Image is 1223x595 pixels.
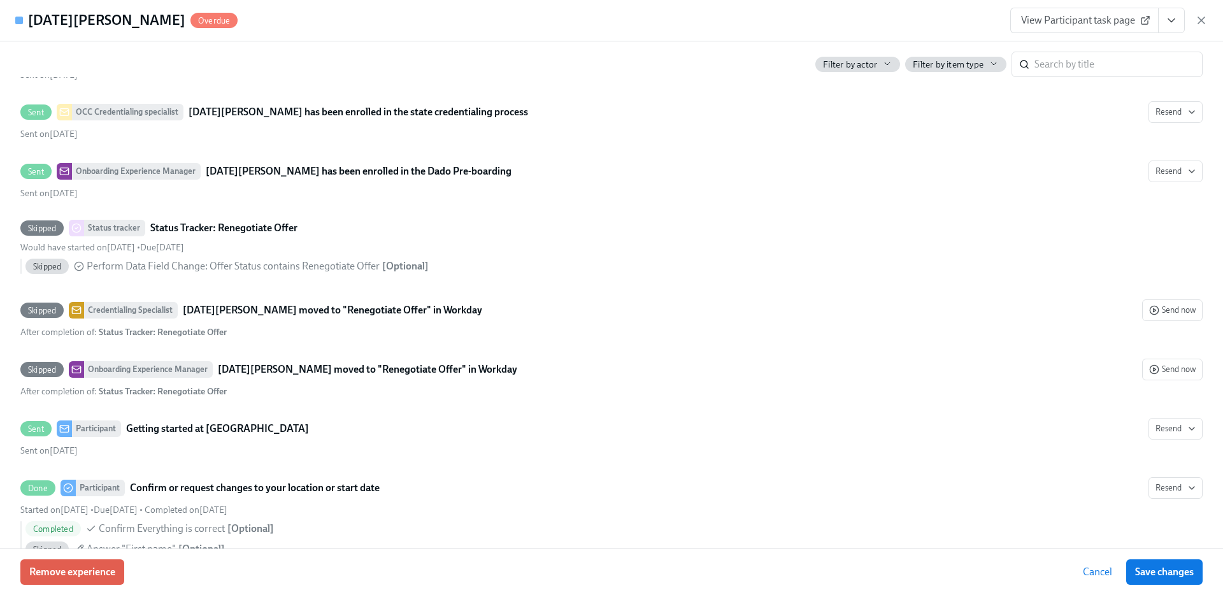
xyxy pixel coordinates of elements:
div: • • [20,504,227,516]
span: Friday, August 15th 2025, 7:02 am [145,505,227,515]
div: • [20,241,184,254]
span: Done [20,484,55,493]
button: Filter by actor [815,57,900,72]
span: Send now [1149,304,1196,317]
span: Friday, August 8th 2025, 9:51 am [20,129,78,140]
button: Cancel [1074,559,1121,585]
span: Filter by item type [913,59,983,71]
button: Remove experience [20,559,124,585]
button: SentOnboarding Experience Manager[DATE][PERSON_NAME] has been enrolled in the Dado Pre-boardingSe... [1148,161,1203,182]
button: View task page [1158,8,1185,33]
span: Answer "First name" [87,542,176,556]
span: Send now [1149,363,1196,376]
span: Resend [1155,106,1196,118]
span: Resend [1155,422,1196,435]
span: Saturday, August 9th 2025, 7:01 am [20,445,78,456]
span: Saturday, August 9th 2025, 7:00 am [140,242,184,253]
span: Resend [1155,165,1196,178]
span: Remove experience [29,566,115,578]
strong: [DATE][PERSON_NAME] has been enrolled in the Dado Pre-boarding [206,164,511,179]
div: Credentialing Specialist [84,302,178,319]
span: Overdue [190,16,238,25]
span: Skipped [25,545,69,554]
strong: Status Tracker: Renegotiate Offer [150,220,297,236]
h4: [DATE][PERSON_NAME] [28,11,185,30]
strong: [DATE][PERSON_NAME] moved to "Renegotiate Offer" in Workday [183,303,482,318]
span: Skipped [20,365,64,375]
button: Filter by item type [905,57,1006,72]
strong: Confirm or request changes to your location or start date [130,480,380,496]
span: Saturday, August 9th 2025, 7:01 am [20,505,89,515]
button: SkippedOnboarding Experience Manager[DATE][PERSON_NAME] moved to "Renegotiate Offer" in WorkdayAf... [1142,359,1203,380]
strong: Status Tracker: Renegotiate Offer [99,386,227,397]
span: Sent [20,108,52,117]
div: [ Optional ] [227,522,274,536]
span: Offer Status contains Renegotiate Offer [210,260,380,272]
div: Onboarding Experience Manager [84,361,213,378]
span: Skipped [20,224,64,233]
span: View Participant task page [1021,14,1148,27]
div: OCC Credentialing specialist [72,104,183,120]
div: Onboarding Experience Manager [72,163,201,180]
button: SentOCC Credentialing specialist[DATE][PERSON_NAME] has been enrolled in the state credentialing ... [1148,101,1203,123]
span: Perform Data Field Change : [87,259,380,273]
span: Completed [25,524,81,534]
button: SentParticipantGetting started at [GEOGRAPHIC_DATA]Sent on[DATE] [1148,418,1203,440]
div: [ Optional ] [178,542,225,556]
div: After completion of : [20,385,227,398]
strong: Getting started at [GEOGRAPHIC_DATA] [126,421,309,436]
a: View Participant task page [1010,8,1159,33]
span: Sent [20,167,52,176]
input: Search by title [1034,52,1203,77]
div: Status tracker [84,220,145,236]
button: Save changes [1126,559,1203,585]
button: DoneParticipantConfirm or request changes to your location or start dateStarted on[DATE] •Due[DAT... [1148,477,1203,499]
span: Friday, August 8th 2025, 7:00 am [20,242,135,253]
strong: [DATE][PERSON_NAME] moved to "Renegotiate Offer" in Workday [218,362,517,377]
span: Sent [20,424,52,434]
span: Skipped [20,306,64,315]
span: Confirm Everything is correct [99,522,225,536]
span: Skipped [25,262,69,271]
span: Resend [1155,482,1196,494]
div: Participant [76,480,125,496]
div: [ Optional ] [382,259,429,273]
span: Tuesday, August 12th 2025, 7:00 am [94,505,138,515]
span: Filter by actor [823,59,877,71]
div: Participant [72,420,121,437]
span: Save changes [1135,566,1194,578]
span: Friday, August 8th 2025, 9:51 am [20,188,78,199]
strong: Status Tracker: Renegotiate Offer [99,327,227,338]
button: SkippedCredentialing Specialist[DATE][PERSON_NAME] moved to "Renegotiate Offer" in WorkdayAfter c... [1142,299,1203,321]
div: After completion of : [20,326,227,338]
span: Cancel [1083,566,1112,578]
strong: [DATE][PERSON_NAME] has been enrolled in the state credentialing process [189,104,528,120]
